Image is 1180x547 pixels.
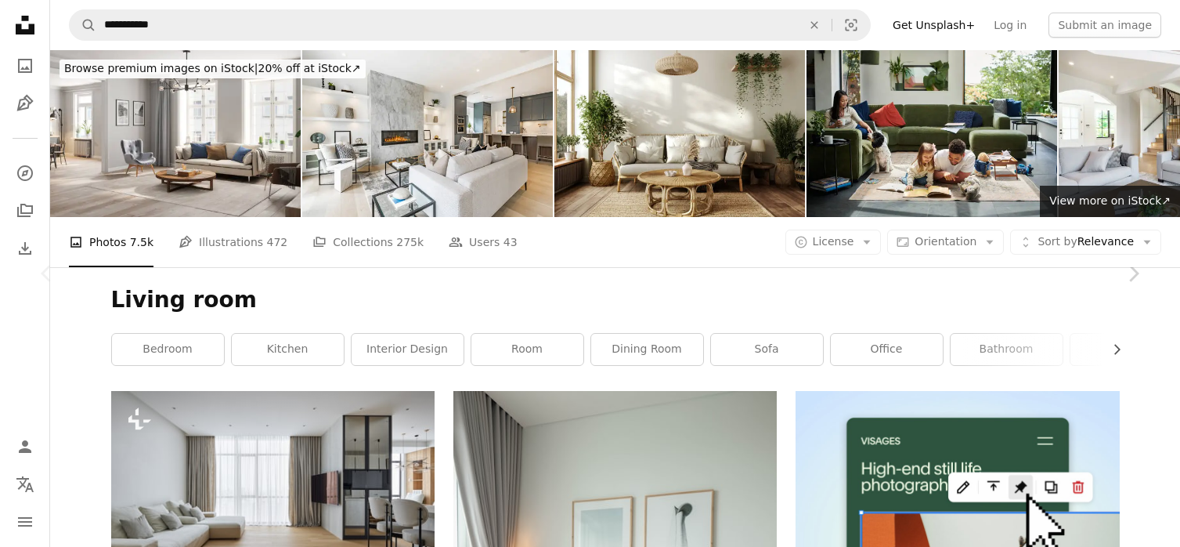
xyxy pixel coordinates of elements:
a: office [831,334,943,365]
span: View more on iStock ↗ [1049,194,1171,207]
a: Browse premium images on iStock|20% off at iStock↗ [50,50,375,88]
button: Submit an image [1048,13,1161,38]
span: 20% off at iStock ↗ [64,62,361,74]
a: Photos [9,50,41,82]
button: scroll list to the right [1102,334,1120,365]
a: Users 43 [449,217,518,267]
button: Visual search [832,10,870,40]
img: Scandinavian Style Cozy Living Room Interior [50,50,301,217]
span: Browse premium images on iStock | [64,62,258,74]
span: 472 [267,234,288,251]
a: Log in [984,13,1036,38]
a: bathroom [951,334,1063,365]
a: room [471,334,583,365]
a: Next [1086,198,1180,349]
button: Language [9,469,41,500]
a: kitchen [232,334,344,365]
a: sofa [711,334,823,365]
span: License [813,235,854,248]
a: a living room filled with furniture and a flat screen tv [111,491,435,505]
a: Collections [9,195,41,226]
form: Find visuals sitewide [69,9,871,41]
a: Collections 275k [312,217,424,267]
button: Orientation [887,230,1004,255]
a: Explore [9,158,41,189]
a: dining room [591,334,703,365]
h1: Living room [111,286,1120,314]
button: Search Unsplash [70,10,96,40]
span: 275k [396,234,424,251]
span: Orientation [915,235,976,248]
button: Clear [797,10,832,40]
a: interior design [352,334,464,365]
a: Illustrations [9,88,41,119]
img: Boho-Inspired Modern Scandinavian Interior With Wicker Furniture and Green Plants [554,50,805,217]
span: 43 [503,234,518,251]
a: View more on iStock↗ [1040,186,1180,217]
button: License [785,230,882,255]
span: Relevance [1037,234,1134,250]
a: Get Unsplash+ [883,13,984,38]
a: bedroom [112,334,224,365]
a: Illustrations 472 [179,217,287,267]
img: Modern contemporary home interiors living room dining room kitchen bathroom bedroom office study ... [302,50,553,217]
img: father and daughter spending quality time together [807,50,1057,217]
button: Menu [9,506,41,538]
span: Sort by [1037,235,1077,248]
a: Log in / Sign up [9,431,41,462]
button: Sort byRelevance [1010,230,1161,255]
